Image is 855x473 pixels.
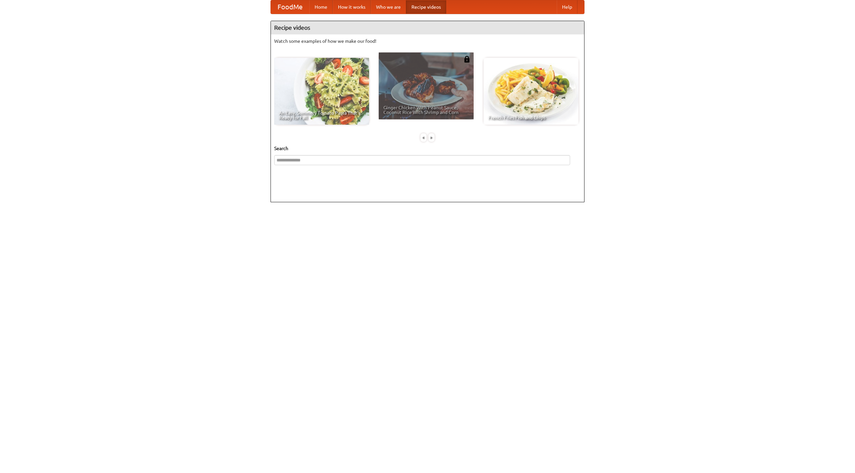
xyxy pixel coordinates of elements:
[488,115,574,120] span: French Fries Fish and Chips
[309,0,333,14] a: Home
[271,0,309,14] a: FoodMe
[274,38,581,44] p: Watch some examples of how we make our food!
[406,0,446,14] a: Recipe videos
[333,0,371,14] a: How it works
[371,0,406,14] a: Who we are
[464,56,470,63] img: 483408.png
[274,145,581,152] h5: Search
[420,133,426,142] div: «
[429,133,435,142] div: »
[279,111,364,120] span: An Easy, Summery Tomato Pasta That's Ready for Fall
[557,0,577,14] a: Help
[484,58,578,125] a: French Fries Fish and Chips
[274,58,369,125] a: An Easy, Summery Tomato Pasta That's Ready for Fall
[271,21,584,34] h4: Recipe videos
